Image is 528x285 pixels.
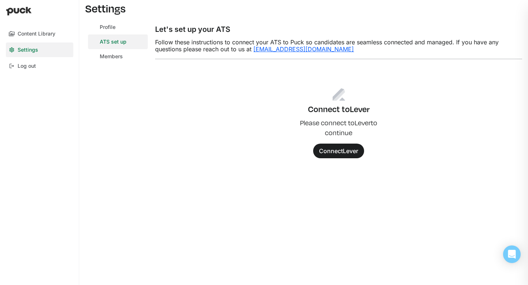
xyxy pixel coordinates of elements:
div: Log out [18,63,36,69]
div: Follow these instructions to connect your ATS to Puck so candidates are seamless connected and ma... [155,36,522,56]
div: Please connect to Lever to continue [294,118,384,144]
div: Open Intercom Messenger [503,245,521,263]
a: ATS set up [88,34,148,49]
div: Settings [18,47,38,53]
a: Profile [88,20,148,34]
div: Let's set up your ATS [155,20,522,36]
div: Members [100,53,123,60]
div: Profile [100,24,115,30]
a: Settings [6,42,73,57]
div: ATS set up [100,39,126,45]
a: Content Library [6,26,73,41]
a: Members [88,49,148,64]
button: ConnectLever [313,144,364,158]
a: [EMAIL_ADDRESS][DOMAIN_NAME] [253,45,354,53]
div: Connect to Lever [308,103,370,118]
div: Content Library [18,31,55,37]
